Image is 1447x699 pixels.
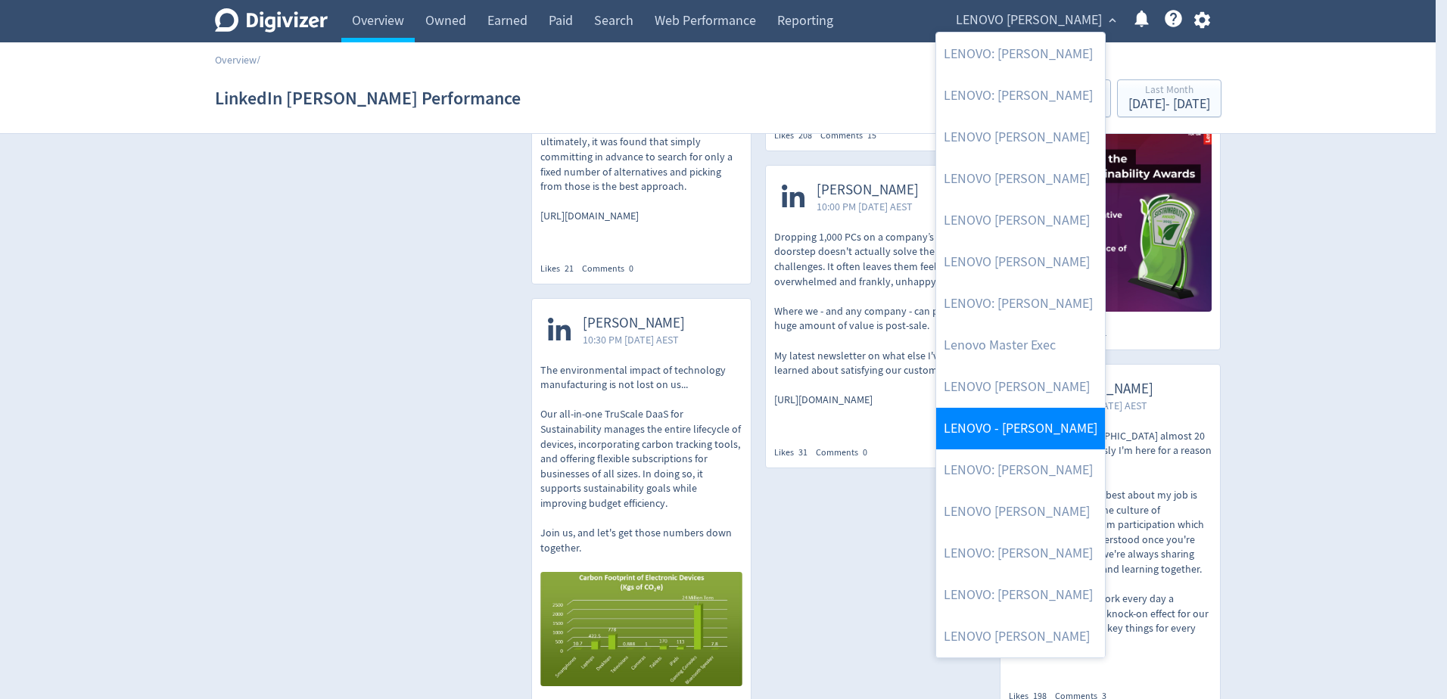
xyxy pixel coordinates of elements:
[936,616,1105,657] a: LENOVO [PERSON_NAME]
[936,325,1105,366] a: Lenovo Master Exec
[936,408,1105,449] a: LENOVO - [PERSON_NAME]
[936,574,1105,616] a: LENOVO: [PERSON_NAME]
[936,116,1105,158] a: LENOVO [PERSON_NAME]
[936,33,1105,75] a: LENOVO: [PERSON_NAME]
[936,158,1105,200] a: LENOVO [PERSON_NAME]
[936,491,1105,533] a: LENOVO [PERSON_NAME]
[936,200,1105,241] a: LENOVO [PERSON_NAME]
[936,75,1105,116] a: LENOVO: [PERSON_NAME]
[936,241,1105,283] a: LENOVO [PERSON_NAME]
[936,533,1105,574] a: LENOVO: [PERSON_NAME]
[936,283,1105,325] a: LENOVO: [PERSON_NAME]
[936,366,1105,408] a: LENOVO [PERSON_NAME]
[936,449,1105,491] a: LENOVO: [PERSON_NAME]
